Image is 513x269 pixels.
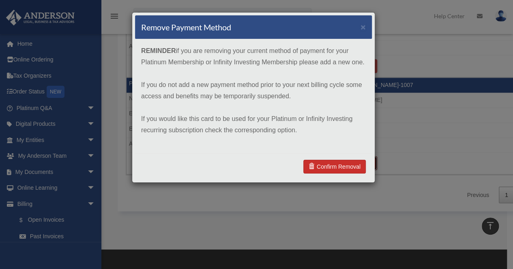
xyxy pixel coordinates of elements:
a: Confirm Removal [303,160,366,174]
div: if you are removing your current method of payment for your Platinum Membership or Infinity Inves... [135,39,372,153]
h4: Remove Payment Method [141,21,231,33]
p: If you do not add a new payment method prior to your next billing cycle some access and benefits ... [141,79,366,102]
strong: REMINDER [141,47,176,54]
button: × [361,23,366,31]
p: If you would like this card to be used for your Platinum or Infinity Investing recurring subscrip... [141,113,366,136]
